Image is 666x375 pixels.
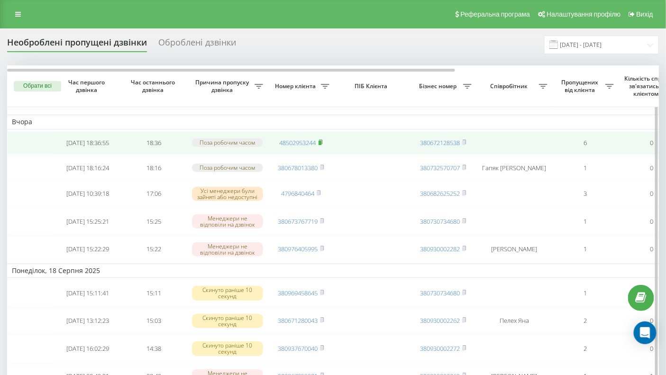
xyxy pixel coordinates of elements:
[192,187,263,201] div: Усі менеджери були зайняті або недоступні
[192,341,263,356] div: Скинуто раніше 10 секунд
[273,82,321,90] span: Номер клієнта
[55,237,121,262] td: [DATE] 15:22:29
[158,37,236,52] div: Оброблені дзвінки
[420,217,460,226] a: 380730734680
[420,189,460,198] a: 380682625252
[192,286,263,300] div: Скинуто раніше 10 секунд
[278,289,318,297] a: 380969458645
[192,164,263,172] div: Поза робочим часом
[634,321,657,344] div: Open Intercom Messenger
[128,79,180,93] span: Час останнього дзвінка
[420,344,460,353] a: 380930002272
[557,79,605,93] span: Пропущених від клієнта
[552,131,619,155] td: 6
[476,156,552,180] td: Гапяк [PERSON_NAME]
[476,237,552,262] td: [PERSON_NAME]
[420,138,460,147] a: 380672128538
[552,156,619,180] td: 1
[121,156,187,180] td: 18:16
[420,316,460,325] a: 380930002262
[55,156,121,180] td: [DATE] 18:16:24
[14,81,61,91] button: Обрати всі
[55,131,121,155] td: [DATE] 18:36:55
[281,189,314,198] a: 4796840464
[552,181,619,206] td: 3
[552,280,619,306] td: 1
[121,280,187,306] td: 15:11
[62,79,113,93] span: Час першого дзвінка
[121,181,187,206] td: 17:06
[278,217,318,226] a: 380673767719
[55,335,121,362] td: [DATE] 16:02:29
[55,309,121,334] td: [DATE] 13:12:23
[552,335,619,362] td: 2
[121,309,187,334] td: 15:03
[55,181,121,206] td: [DATE] 10:39:18
[55,208,121,235] td: [DATE] 15:25:21
[278,245,318,253] a: 380976405995
[342,82,402,90] span: ПІБ Клієнта
[637,10,653,18] span: Вихід
[481,82,539,90] span: Співробітник
[552,208,619,235] td: 1
[192,138,263,146] div: Поза робочим часом
[121,237,187,262] td: 15:22
[420,164,460,172] a: 380732570707
[461,10,530,18] span: Реферальна програма
[55,280,121,306] td: [DATE] 15:11:41
[121,208,187,235] td: 15:25
[121,131,187,155] td: 18:36
[278,344,318,353] a: 380937670040
[192,242,263,256] div: Менеджери не відповіли на дзвінок
[552,309,619,334] td: 2
[420,245,460,253] a: 380930002282
[121,335,187,362] td: 14:38
[278,164,318,172] a: 380678013380
[192,214,263,229] div: Менеджери не відповіли на дзвінок
[7,37,147,52] div: Необроблені пропущені дзвінки
[415,82,463,90] span: Бізнес номер
[476,309,552,334] td: Пелех Яна
[547,10,620,18] span: Налаштування профілю
[552,237,619,262] td: 1
[192,79,255,93] span: Причина пропуску дзвінка
[192,314,263,328] div: Скинуто раніше 10 секунд
[280,138,316,147] a: 48502953244
[278,316,318,325] a: 380671280043
[420,289,460,297] a: 380730734680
